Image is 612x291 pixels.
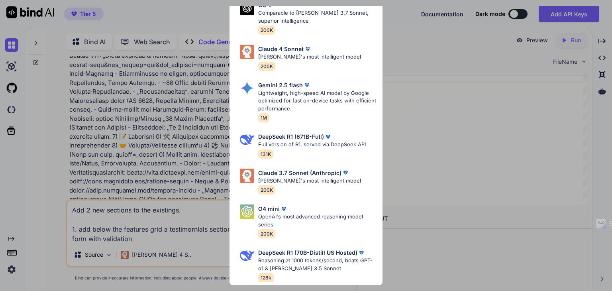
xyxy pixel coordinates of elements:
p: [PERSON_NAME]'s most intelligent model [258,53,361,61]
img: Pick Models [240,248,254,263]
img: Pick Models [240,204,254,219]
img: premium [341,169,349,177]
img: Pick Models [240,81,254,95]
img: premium [357,249,365,257]
img: premium [324,133,332,141]
p: Gemini 2.5 flash [258,81,303,89]
p: Comparable to [PERSON_NAME] 3.7 Sonnet, superior intelligence [258,9,376,25]
span: 200K [258,62,275,71]
p: OpenAI's most advanced reasoning model series [258,213,376,228]
p: Claude 3.7 Sonnet (Anthropic) [258,169,341,177]
span: 131K [258,149,273,159]
p: DeepSeek R1 (70B-Distill US Hosted) [258,248,357,257]
img: Pick Models [240,132,254,147]
img: premium [304,45,312,53]
p: DeepSeek R1 (671B-Full) [258,132,324,141]
p: [PERSON_NAME]'s most intelligent model [258,177,361,185]
span: 200K [258,185,275,195]
img: premium [280,205,288,213]
span: 200K [258,229,275,238]
span: 128k [258,273,274,282]
p: O4 mini [258,204,280,213]
span: 200K [258,26,275,35]
img: premium [303,81,311,89]
p: Reasoning at 1000 tokens/second, beats GPT-o1 & [PERSON_NAME] 3.5 Sonnet [258,257,376,272]
p: Lightweight, high-speed AI model by Google optimized for fast on-device tasks with efficient perf... [258,89,376,113]
span: 1M [258,113,269,122]
img: Pick Models [240,169,254,183]
p: Full version of R1, served via DeepSeek API [258,141,366,149]
img: Pick Models [240,1,254,15]
img: Pick Models [240,45,254,59]
p: Claude 4 Sonnet [258,45,304,53]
